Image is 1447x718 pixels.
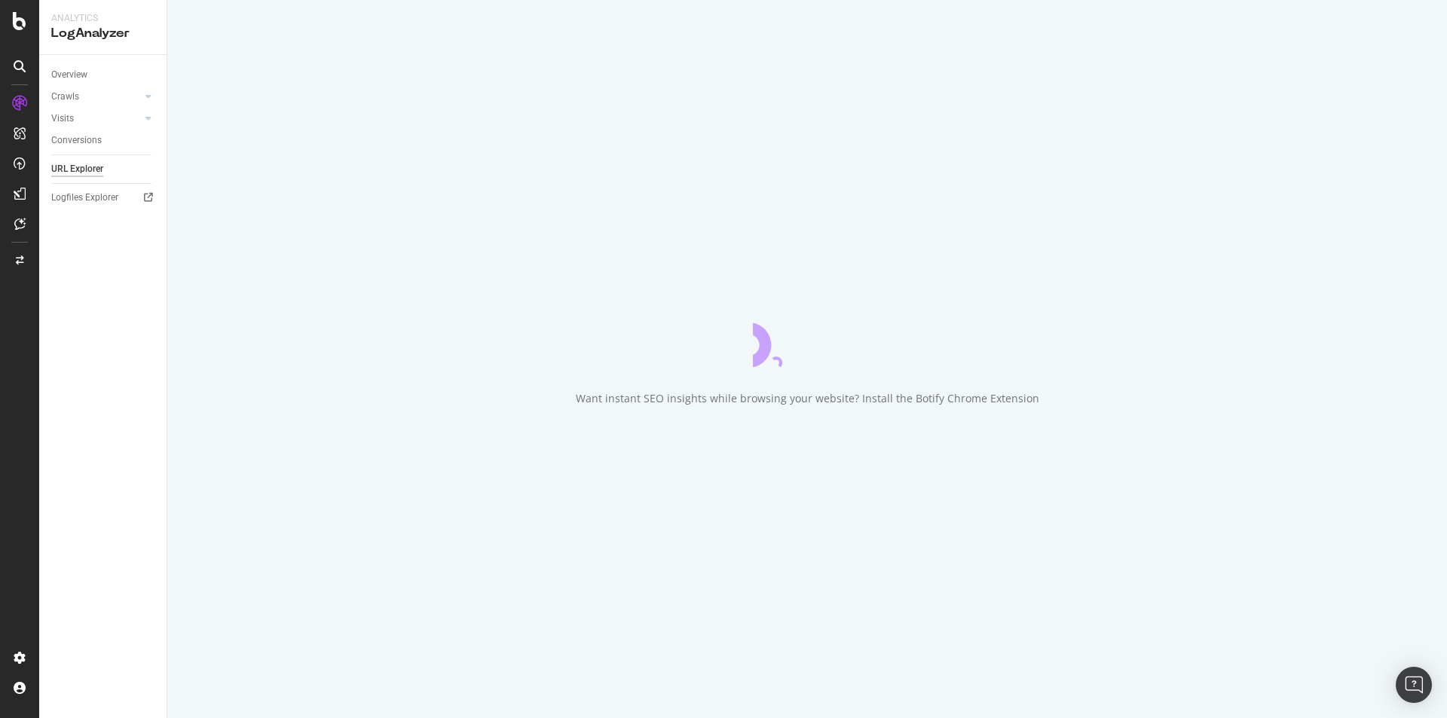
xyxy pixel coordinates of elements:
[51,89,79,105] div: Crawls
[51,67,156,83] a: Overview
[753,313,861,367] div: animation
[51,133,102,148] div: Conversions
[51,111,141,127] a: Visits
[51,25,154,42] div: LogAnalyzer
[51,89,141,105] a: Crawls
[51,161,103,177] div: URL Explorer
[51,133,156,148] a: Conversions
[51,161,156,177] a: URL Explorer
[51,67,87,83] div: Overview
[51,190,118,206] div: Logfiles Explorer
[576,391,1039,406] div: Want instant SEO insights while browsing your website? Install the Botify Chrome Extension
[1396,667,1432,703] div: Open Intercom Messenger
[51,111,74,127] div: Visits
[51,190,156,206] a: Logfiles Explorer
[51,12,154,25] div: Analytics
